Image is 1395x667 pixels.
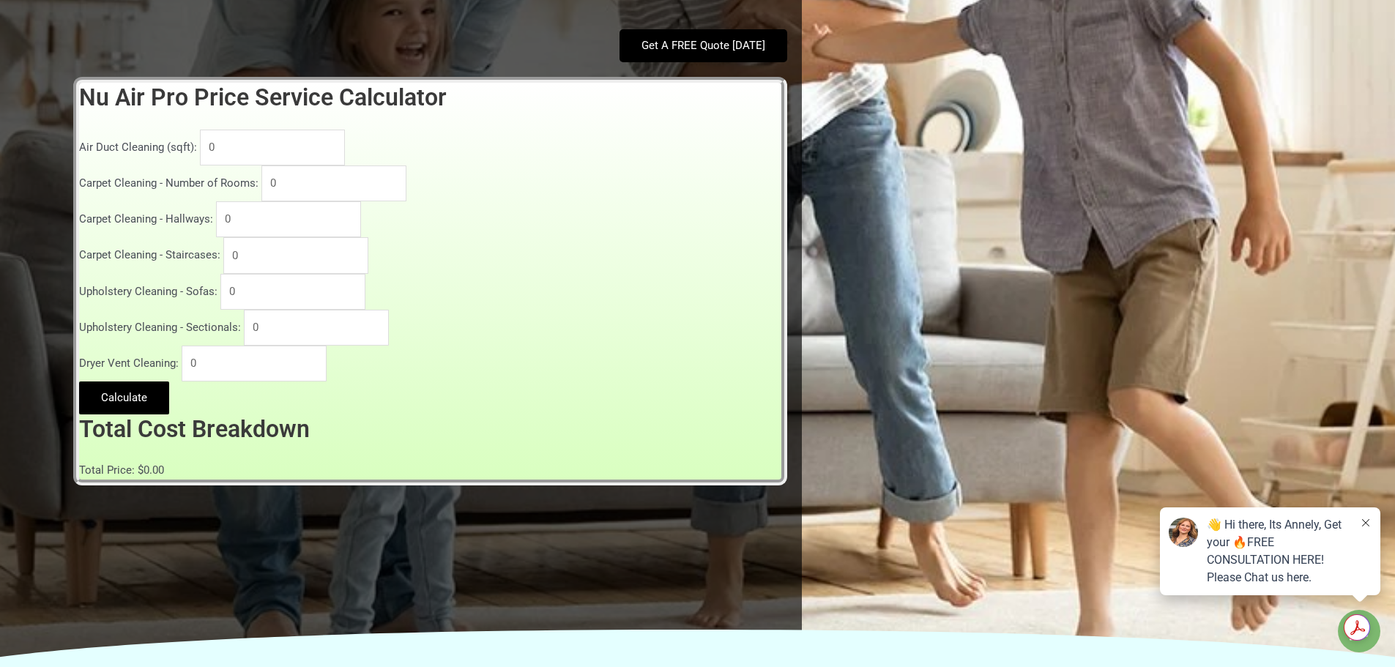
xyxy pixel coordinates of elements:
[79,176,258,190] label: Carpet Cleaning - Number of Rooms:
[620,29,787,62] a: Get A FREE Quote [DATE]
[79,285,217,298] label: Upholstery Cleaning - Sofas:
[79,461,781,480] div: Total Price: $0.00
[79,414,781,445] h2: Total Cost Breakdown
[79,141,197,154] label: Air Duct Cleaning (sqft):
[641,40,765,51] span: Get A FREE Quote [DATE]
[79,357,179,370] label: Dryer Vent Cleaning:
[79,381,169,414] button: Calculate
[79,321,241,334] label: Upholstery Cleaning - Sectionals:
[79,83,781,113] h2: Nu Air Pro Price Service Calculator
[79,249,220,262] label: Carpet Cleaning - Staircases:
[79,212,213,226] label: Carpet Cleaning - Hallways:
